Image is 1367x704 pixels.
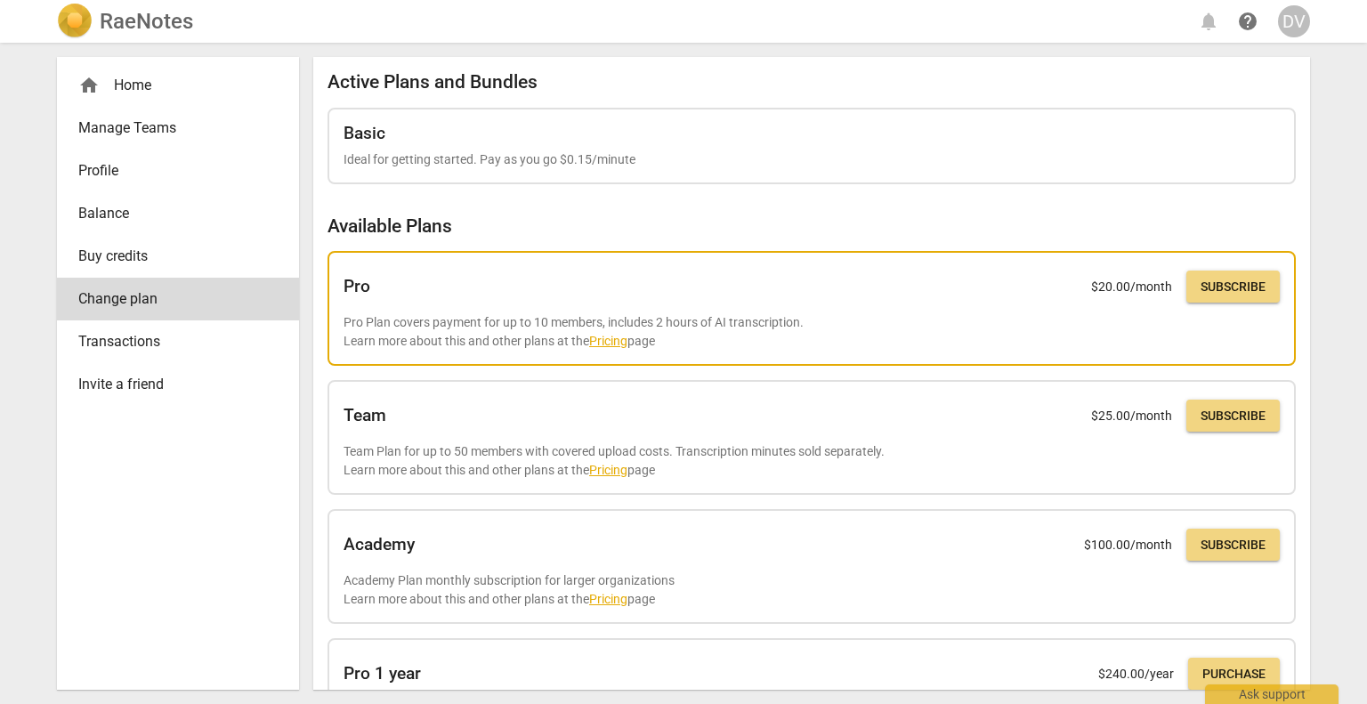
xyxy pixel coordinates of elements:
h2: Basic [344,124,385,143]
a: Change plan [57,278,299,320]
p: $ 20.00 /month [1091,278,1172,296]
img: Logo [57,4,93,39]
a: Profile [57,150,299,192]
div: Ask support [1205,684,1339,704]
div: Home [57,64,299,107]
p: Ideal for getting started. Pay as you go $0.15/minute [344,150,1280,169]
span: home [78,75,100,96]
span: Balance [78,203,263,224]
span: Profile [78,160,263,182]
a: Balance [57,192,299,235]
a: Pricing [589,592,627,606]
span: help [1237,11,1258,32]
p: Academy Plan monthly subscription for larger organizations Learn more about this and other plans ... [344,571,1280,608]
p: $ 100.00 /month [1084,536,1172,554]
a: Pricing [589,463,627,477]
span: Subscribe [1201,537,1266,554]
p: $ 240.00 /year [1098,665,1174,684]
a: Transactions [57,320,299,363]
h2: Available Plans [328,215,1296,238]
span: Subscribe [1201,408,1266,425]
span: Transactions [78,331,263,352]
p: $ 25.00 /month [1091,407,1172,425]
h2: Team [344,406,386,425]
h2: Pro [344,277,370,296]
span: Manage Teams [78,117,263,139]
span: Subscribe [1201,279,1266,296]
a: Manage Teams [57,107,299,150]
a: LogoRaeNotes [57,4,193,39]
button: Subscribe [1186,271,1280,303]
a: Help [1232,5,1264,37]
h2: Academy [344,535,415,554]
h2: Pro 1 year [344,664,421,684]
span: Invite a friend [78,374,263,395]
a: Pricing [589,334,627,348]
button: Purchase [1188,658,1280,690]
div: Home [78,75,263,96]
a: Buy credits [57,235,299,278]
h2: Active Plans and Bundles [328,71,1296,93]
button: DV [1278,5,1310,37]
p: Team Plan for up to 50 members with covered upload costs. Transcription minutes sold separately. ... [344,442,1280,479]
button: Subscribe [1186,400,1280,432]
p: Pro Plan covers payment for up to 10 members, includes 2 hours of AI transcription. Learn more ab... [344,313,1280,350]
span: Purchase [1202,666,1266,684]
span: Buy credits [78,246,263,267]
a: Invite a friend [57,363,299,406]
h2: RaeNotes [100,9,193,34]
button: Subscribe [1186,529,1280,561]
span: Change plan [78,288,263,310]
